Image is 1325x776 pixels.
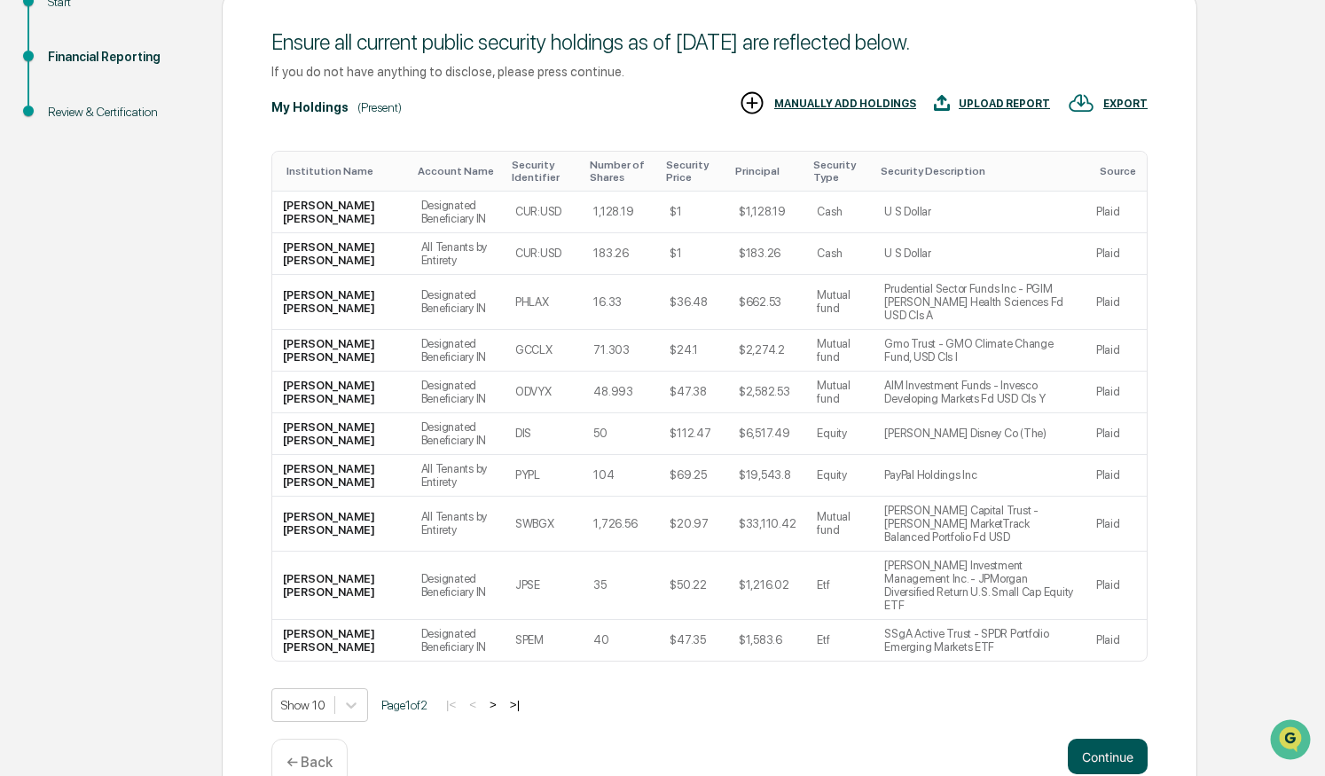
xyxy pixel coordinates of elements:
[11,216,122,248] a: 🖐️Preclearance
[18,259,32,273] div: 🔎
[659,275,728,330] td: $36.48
[18,136,50,168] img: 1746055101610-c473b297-6a78-478c-a979-82029cc54cd1
[659,192,728,233] td: $1
[505,497,584,552] td: SWBGX
[129,225,143,239] div: 🗄️
[728,192,806,233] td: $1,128.19
[1068,739,1148,774] button: Continue
[1268,717,1316,765] iframe: Open customer support
[659,497,728,552] td: $20.97
[874,275,1086,330] td: Prudential Sector Funds Inc - PGIM [PERSON_NAME] Health Sciences Fd USD Cls A
[60,136,291,153] div: Start new chat
[505,233,584,275] td: CUR:USD
[728,330,806,372] td: $2,274.2
[411,275,505,330] td: Designated Beneficiary IN
[728,372,806,413] td: $2,582.53
[18,37,323,66] p: How can we help?
[271,29,1148,55] div: Ensure all current public security holdings as of [DATE] are reflected below.
[806,620,874,661] td: Etf
[1103,98,1148,110] div: EXPORT
[272,413,411,455] td: [PERSON_NAME] [PERSON_NAME]
[381,698,427,712] span: Page 1 of 2
[806,413,874,455] td: Equity
[272,497,411,552] td: [PERSON_NAME] [PERSON_NAME]
[728,552,806,620] td: $1,216.02
[881,165,1078,177] div: Toggle SortBy
[806,552,874,620] td: Etf
[272,192,411,233] td: [PERSON_NAME] [PERSON_NAME]
[728,413,806,455] td: $6,517.49
[272,372,411,413] td: [PERSON_NAME] [PERSON_NAME]
[35,257,112,275] span: Data Lookup
[286,165,404,177] div: Toggle SortBy
[1086,552,1147,620] td: Plaid
[505,192,584,233] td: CUR:USD
[48,48,193,67] div: Financial Reporting
[874,192,1086,233] td: U S Dollar
[272,330,411,372] td: [PERSON_NAME] [PERSON_NAME]
[774,98,916,110] div: MANUALLY ADD HOLDINGS
[874,372,1086,413] td: AIM Investment Funds - Invesco Developing Markets Fd USD Cls Y
[35,223,114,241] span: Preclearance
[583,552,659,620] td: 35
[806,192,874,233] td: Cash
[272,552,411,620] td: [PERSON_NAME] [PERSON_NAME]
[505,552,584,620] td: JPSE
[357,100,402,114] div: (Present)
[411,330,505,372] td: Designated Beneficiary IN
[806,455,874,497] td: Equity
[411,413,505,455] td: Designated Beneficiary IN
[505,275,584,330] td: PHLAX
[590,159,652,184] div: Toggle SortBy
[1086,497,1147,552] td: Plaid
[659,330,728,372] td: $24.1
[728,620,806,661] td: $1,583.6
[411,233,505,275] td: All Tenants by Entirety
[484,697,502,712] button: >
[512,159,576,184] div: Toggle SortBy
[505,620,584,661] td: SPEM
[583,192,659,233] td: 1,128.19
[272,620,411,661] td: [PERSON_NAME] [PERSON_NAME]
[583,497,659,552] td: 1,726.56
[874,413,1086,455] td: [PERSON_NAME] Disney Co (The)
[1086,372,1147,413] td: Plaid
[583,372,659,413] td: 48.993
[874,233,1086,275] td: U S Dollar
[1068,90,1094,116] img: EXPORT
[728,497,806,552] td: $33,110.42
[806,497,874,552] td: Mutual fund
[583,330,659,372] td: 71.303
[806,372,874,413] td: Mutual fund
[874,330,1086,372] td: Gmo Trust - GMO Climate Change Fund, USD Cls I
[505,330,584,372] td: GCCLX
[272,455,411,497] td: [PERSON_NAME] [PERSON_NAME]
[411,497,505,552] td: All Tenants by Entirety
[806,330,874,372] td: Mutual fund
[1086,275,1147,330] td: Plaid
[659,552,728,620] td: $50.22
[464,697,482,712] button: <
[874,497,1086,552] td: [PERSON_NAME] Capital Trust - [PERSON_NAME] MarketTrack Balanced Portfolio Fd USD
[411,620,505,661] td: Designated Beneficiary IN
[659,413,728,455] td: $112.47
[418,165,498,177] div: Toggle SortBy
[1086,330,1147,372] td: Plaid
[272,275,411,330] td: [PERSON_NAME] [PERSON_NAME]
[728,233,806,275] td: $183.26
[1100,165,1140,177] div: Toggle SortBy
[505,455,584,497] td: PYPL
[728,275,806,330] td: $662.53
[659,372,728,413] td: $47.38
[806,233,874,275] td: Cash
[125,300,215,314] a: Powered byPylon
[659,233,728,275] td: $1
[583,275,659,330] td: 16.33
[271,100,349,114] div: My Holdings
[505,697,525,712] button: >|
[122,216,227,248] a: 🗄️Attestations
[813,159,866,184] div: Toggle SortBy
[666,159,721,184] div: Toggle SortBy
